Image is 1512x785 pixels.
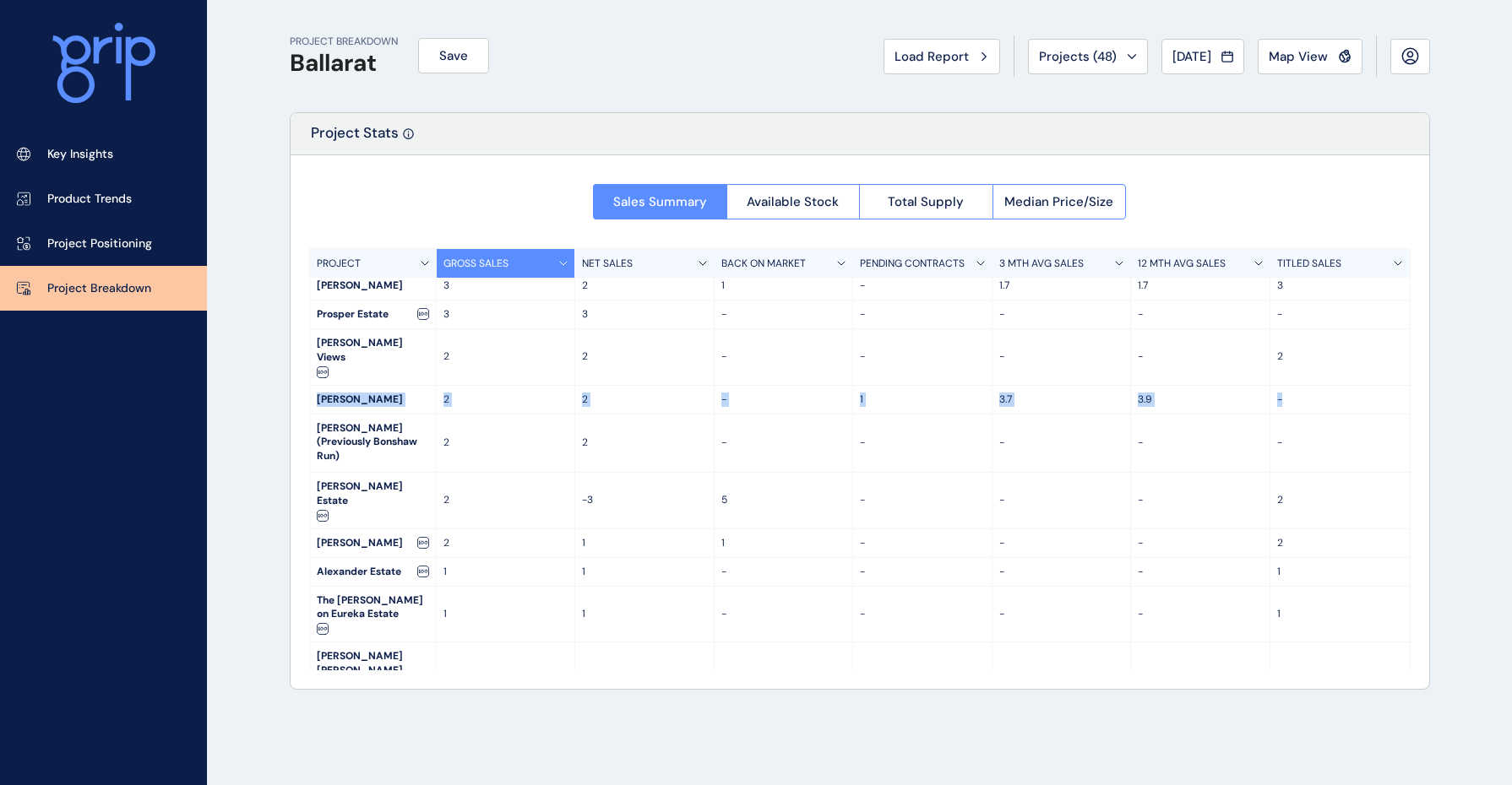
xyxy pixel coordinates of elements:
p: 2 [443,349,568,364]
p: - [582,663,707,678]
div: [PERSON_NAME] (Previously Bonshaw Run) [310,414,436,472]
p: - [1277,436,1403,450]
p: - [721,307,846,322]
p: - [1138,536,1263,550]
p: TITLED SALES [1277,257,1341,271]
span: Projects ( 48 ) [1039,48,1117,65]
span: Save [439,47,468,64]
p: - [721,565,846,579]
p: - [721,436,846,450]
p: 3 [1277,279,1403,293]
p: Project Positioning [47,235,152,252]
p: - [1277,663,1403,678]
p: - [721,392,846,407]
span: Sales Summary [613,193,707,210]
div: [PERSON_NAME] [PERSON_NAME] [310,642,436,698]
p: 2 [582,436,707,450]
p: - [1138,565,1263,579]
p: - [1277,392,1403,407]
p: - [860,279,985,293]
p: Project Breakdown [47,280,151,297]
span: Map View [1269,48,1328,65]
div: [PERSON_NAME] [310,529,436,557]
p: BACK ON MARKET [721,257,806,271]
button: [DATE] [1161,39,1244,74]
p: - [443,663,568,678]
p: - [721,607,846,621]
p: - [860,565,985,579]
p: Key Insights [47,146,113,163]
p: 2 [582,279,707,293]
p: 2 [582,392,707,407]
p: - [999,493,1124,507]
div: [PERSON_NAME] Views [310,329,436,385]
p: 2 [582,349,707,364]
p: 2 [1277,536,1403,550]
p: 1 [582,536,707,550]
p: - [999,536,1124,550]
button: Save [418,38,489,73]
p: 2 [443,493,568,507]
p: 2 [1277,349,1403,364]
p: - [860,436,985,450]
span: Median Price/Size [1004,193,1113,210]
p: 1 [860,392,985,407]
span: Available Stock [747,193,839,210]
p: - [999,307,1124,322]
p: GROSS SALES [443,257,509,271]
p: 12 MTH AVG SALES [1138,257,1226,271]
span: Load Report [895,48,969,65]
p: - [1277,307,1403,322]
p: - [860,493,985,507]
p: 2 [443,436,568,450]
button: Total Supply [859,184,993,219]
p: - [999,607,1124,621]
p: 3 [582,307,707,322]
p: 3 MTH AVG SALES [999,257,1084,271]
p: 2 [1277,493,1403,507]
p: 1.7 [1138,279,1263,293]
p: 1 [443,565,568,579]
p: - [1138,349,1263,364]
p: 1 [582,607,707,621]
div: [PERSON_NAME] Estate [310,473,436,528]
p: - [1138,607,1263,621]
div: Alexander Estate [310,558,436,586]
button: Load Report [884,39,1000,74]
button: Projects (48) [1028,39,1148,74]
button: Median Price/Size [993,184,1127,219]
p: 3.9 [1138,392,1263,407]
p: PENDING CONTRACTS [860,257,965,271]
p: Product Trends [47,191,132,208]
p: - [1138,493,1263,507]
p: PROJECT BREAKDOWN [290,35,398,49]
p: - [1138,307,1263,322]
button: Sales Summary [593,184,726,219]
p: - [999,565,1124,579]
p: - [999,349,1124,364]
span: [DATE] [1172,48,1211,65]
span: Total Supply [888,193,964,210]
h1: Ballarat [290,49,398,78]
p: - [860,663,985,678]
p: - [721,663,846,678]
p: - [1138,663,1263,678]
p: PROJECT [317,257,361,271]
div: [PERSON_NAME] [310,386,436,414]
p: - [860,607,985,621]
p: 3 [443,307,568,322]
p: - [860,349,985,364]
p: 1 [721,279,846,293]
p: Project Stats [311,123,399,154]
p: NET SALES [582,257,633,271]
p: 2 [443,536,568,550]
p: 3 [443,279,568,293]
div: Prosper Estate [310,300,436,328]
p: 1 [443,607,568,621]
p: 1 [721,536,846,550]
p: 1 [1277,607,1403,621]
p: -3 [582,493,707,507]
p: 1 [582,565,707,579]
div: The [PERSON_NAME] on Eureka Estate [310,587,436,642]
p: 1 [1277,565,1403,579]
